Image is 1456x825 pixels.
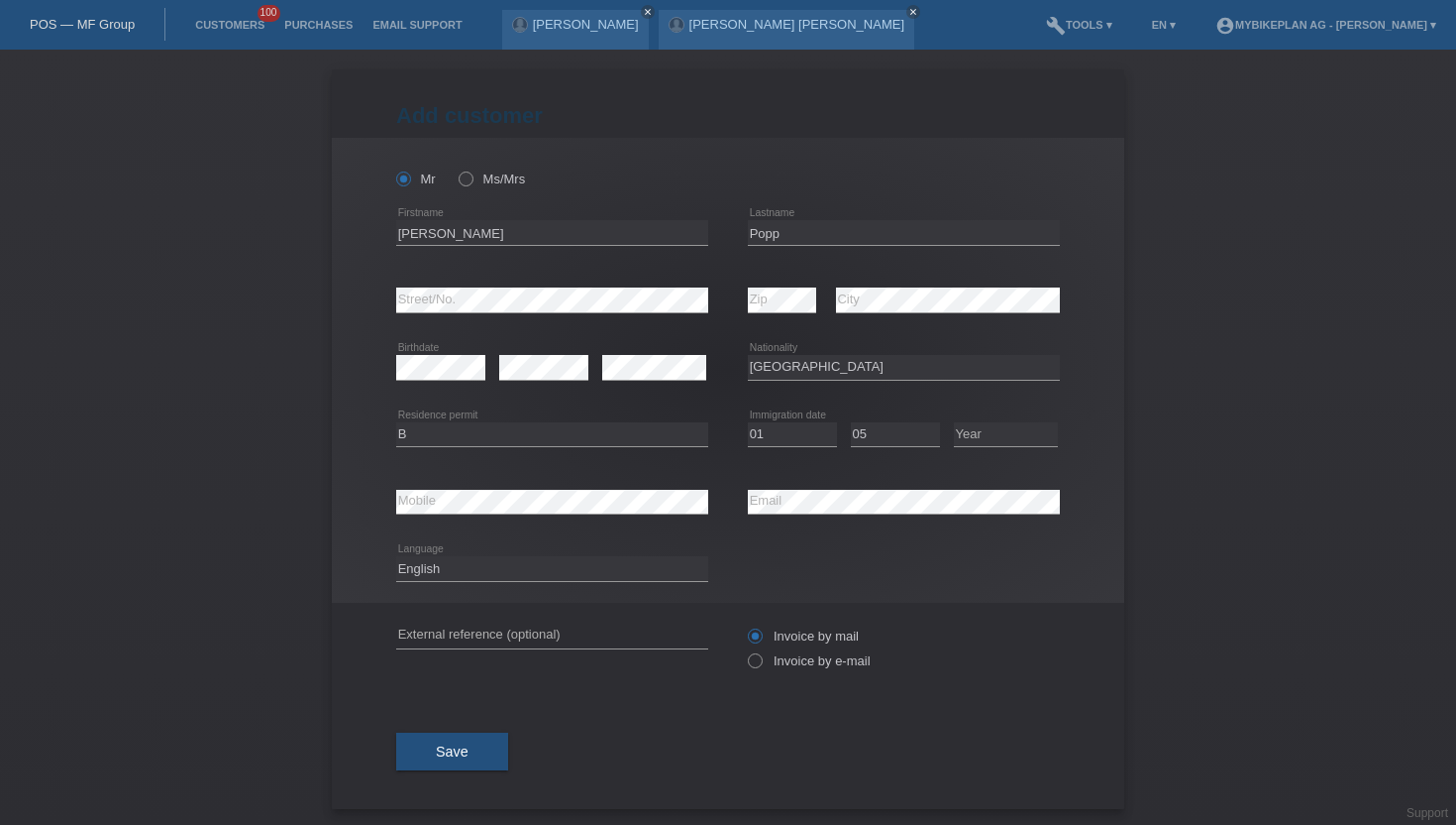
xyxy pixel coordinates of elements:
h1: Add customer [396,103,1060,128]
label: Invoice by mail [748,629,859,644]
a: close [906,5,920,19]
a: account_circleMybikeplan AG - [PERSON_NAME] ▾ [1205,19,1446,31]
i: build [1046,16,1066,36]
input: Ms/Mrs [459,172,471,184]
input: Mr [396,172,409,184]
label: Invoice by e-mail [748,653,871,668]
span: Save [436,744,468,760]
a: close [641,5,655,19]
a: POS — MF Group [30,17,135,32]
a: [PERSON_NAME] [533,17,639,32]
a: EN ▾ [1142,19,1186,31]
a: buildTools ▾ [1036,19,1122,31]
a: Support [1406,806,1448,820]
a: Email Support [363,19,471,31]
a: Customers [185,19,274,31]
input: Invoice by mail [748,629,761,653]
i: account_circle [1215,16,1235,36]
span: 100 [258,5,281,22]
input: Invoice by e-mail [748,653,761,678]
button: Save [396,733,508,770]
a: [PERSON_NAME] [PERSON_NAME] [689,17,904,32]
i: close [643,7,653,17]
label: Ms/Mrs [459,172,525,186]
label: Mr [396,172,436,186]
i: close [908,7,918,17]
a: Purchases [274,19,363,31]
